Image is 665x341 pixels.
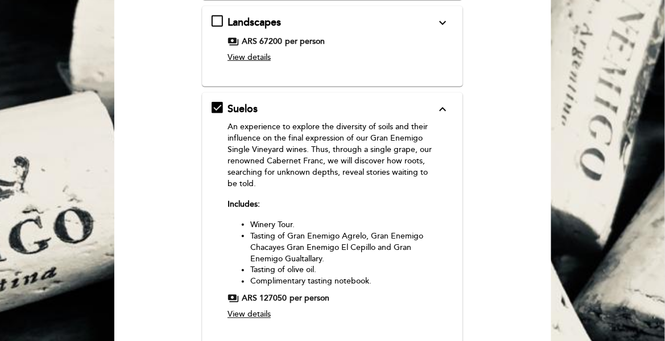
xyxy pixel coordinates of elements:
md-checkbox: Landscapes expand_more An experience to travel through Mendoza and its landscapes through the win... [212,15,453,68]
span: View details [228,310,271,319]
strong: Includes: [228,199,260,209]
span: ARS 67200 [242,36,282,47]
li: Tasting of Gran Enemigo Agrelo, Gran Enemigo Chacayes Gran Enemigo El Cepillo and Gran Enemigo Gu... [250,231,436,265]
span: payments [228,293,239,305]
span: Suelos [228,102,258,115]
span: payments [228,36,239,47]
li: Complimentary tasting notebook. [250,276,436,287]
button: expand_more [433,15,453,30]
span: View details [228,52,271,62]
i: expand_more [436,16,450,30]
span: per person [290,293,329,305]
span: ARS 127050 [242,293,287,305]
md-checkbox: Suelos expand_more An experience to explore the diversity of soils and their influence on the fin... [212,102,453,325]
span: per person [285,36,325,47]
li: Tasting of olive oil. [250,265,436,276]
p: An experience to explore the diversity of soils and their influence on the final expression of ou... [228,121,436,190]
button: expand_less [433,102,453,117]
span: Landscapes [228,16,281,28]
li: Winery Tour. [250,219,436,231]
i: expand_less [436,102,450,116]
